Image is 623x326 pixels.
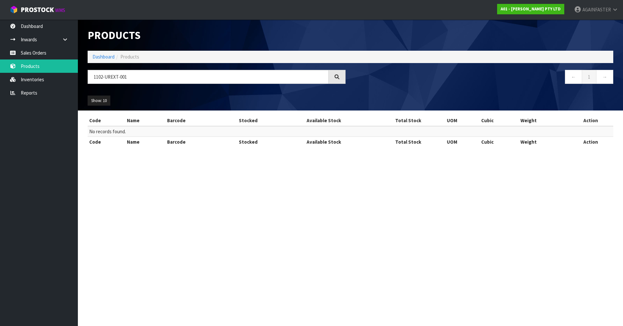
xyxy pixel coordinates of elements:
[519,115,568,126] th: Weight
[220,137,276,147] th: Stocked
[568,137,613,147] th: Action
[220,115,276,126] th: Stocked
[55,7,65,13] small: WMS
[501,6,561,12] strong: A01 - [PERSON_NAME] PTY LTD
[21,6,54,14] span: ProStock
[355,70,613,86] nav: Page navigation
[165,137,220,147] th: Barcode
[568,115,613,126] th: Action
[88,70,329,84] input: Search products
[120,54,139,60] span: Products
[125,137,165,147] th: Name
[88,96,110,106] button: Show: 10
[480,137,519,147] th: Cubic
[445,115,480,126] th: UOM
[92,54,115,60] a: Dashboard
[125,115,165,126] th: Name
[480,115,519,126] th: Cubic
[276,137,371,147] th: Available Stock
[565,70,582,84] a: ←
[88,29,346,41] h1: Products
[88,137,125,147] th: Code
[10,6,18,14] img: cube-alt.png
[276,115,371,126] th: Available Stock
[582,7,611,13] span: AGAINFASTER
[596,70,613,84] a: →
[371,137,445,147] th: Total Stock
[88,126,613,137] td: No records found.
[371,115,445,126] th: Total Stock
[519,137,568,147] th: Weight
[445,137,480,147] th: UOM
[582,70,596,84] a: 1
[88,115,125,126] th: Code
[165,115,220,126] th: Barcode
